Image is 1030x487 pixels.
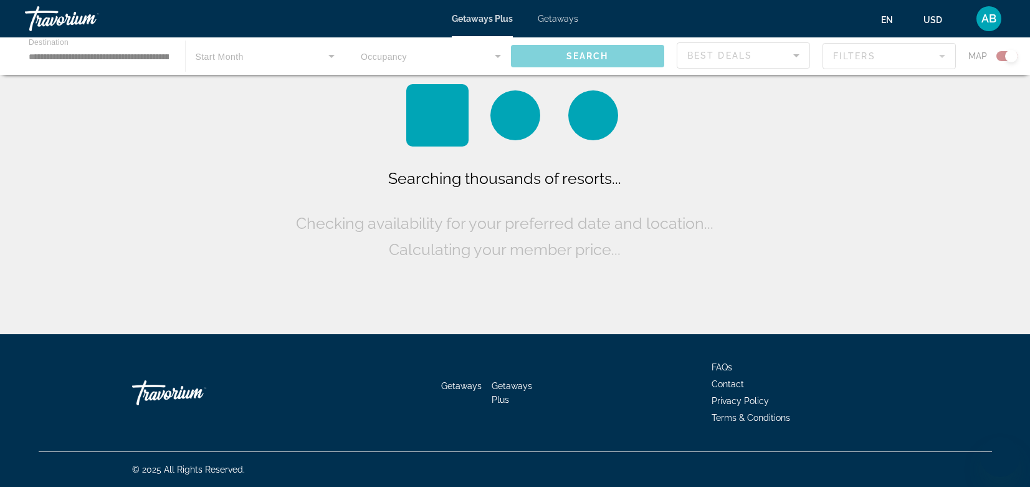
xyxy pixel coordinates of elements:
[881,15,893,25] span: en
[712,379,744,389] a: Contact
[881,11,905,29] button: Change language
[923,15,942,25] span: USD
[538,14,578,24] a: Getaways
[712,413,790,423] a: Terms & Conditions
[981,12,996,25] span: AB
[441,381,482,391] a: Getaways
[25,2,150,35] a: Travorium
[923,11,954,29] button: Change currency
[296,214,713,233] span: Checking availability for your preferred date and location...
[492,381,532,405] a: Getaways Plus
[973,6,1005,32] button: User Menu
[712,396,769,406] a: Privacy Policy
[132,374,257,412] a: Travorium
[452,14,513,24] a: Getaways Plus
[389,240,621,259] span: Calculating your member price...
[132,465,245,475] span: © 2025 All Rights Reserved.
[712,362,732,372] a: FAQs
[388,169,621,188] span: Searching thousands of resorts...
[980,437,1020,477] iframe: Button to launch messaging window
